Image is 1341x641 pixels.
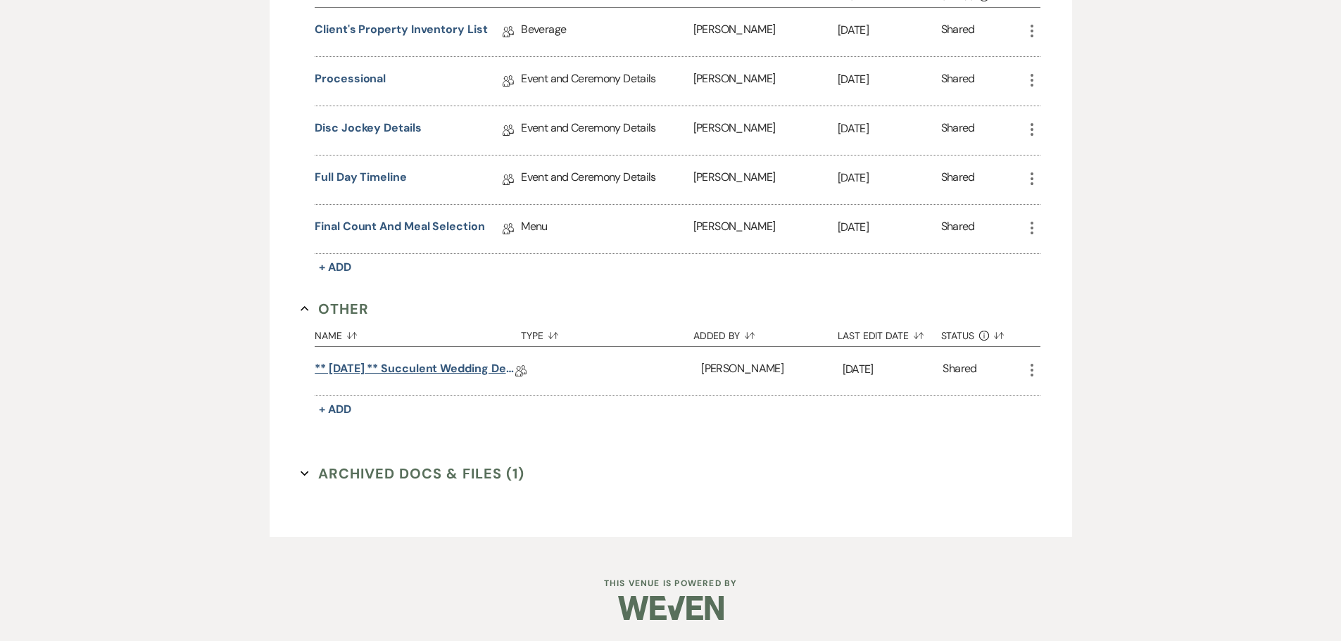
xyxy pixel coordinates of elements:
[693,319,838,346] button: Added By
[315,169,407,191] a: Full Day Timeline
[693,156,838,204] div: [PERSON_NAME]
[315,258,355,277] button: + Add
[943,360,976,382] div: Shared
[941,120,975,141] div: Shared
[315,21,487,43] a: Client's Property Inventory List
[521,106,693,155] div: Event and Ceremony Details
[693,106,838,155] div: [PERSON_NAME]
[941,21,975,43] div: Shared
[701,347,842,395] div: [PERSON_NAME]
[838,169,941,187] p: [DATE]
[315,120,421,141] a: Disc Jockey Details
[315,70,386,92] a: Processional
[521,319,693,346] button: Type
[941,319,1024,346] button: Status
[941,70,975,92] div: Shared
[521,57,693,106] div: Event and Ceremony Details
[315,360,515,382] a: ** [DATE] ** Succulent Wedding Details
[838,21,941,39] p: [DATE]
[301,298,369,319] button: Other
[838,120,941,138] p: [DATE]
[838,319,941,346] button: Last Edit Date
[693,57,838,106] div: [PERSON_NAME]
[521,8,693,56] div: Beverage
[941,218,975,240] div: Shared
[941,331,975,341] span: Status
[315,218,485,240] a: Final Count and Meal Selection
[315,400,355,419] button: + Add
[843,360,943,379] p: [DATE]
[521,156,693,204] div: Event and Ceremony Details
[319,260,351,274] span: + Add
[315,319,521,346] button: Name
[838,218,941,236] p: [DATE]
[838,70,941,89] p: [DATE]
[941,169,975,191] div: Shared
[301,463,524,484] button: Archived Docs & Files (1)
[319,402,351,417] span: + Add
[693,205,838,253] div: [PERSON_NAME]
[521,205,693,253] div: Menu
[693,8,838,56] div: [PERSON_NAME]
[618,583,724,633] img: Weven Logo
